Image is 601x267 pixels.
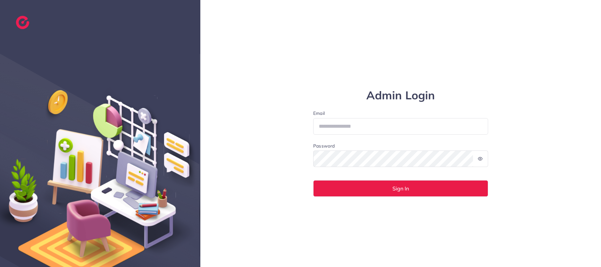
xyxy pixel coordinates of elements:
[392,186,409,191] span: Sign In
[16,16,29,29] img: logo
[313,89,488,102] h1: Admin Login
[313,180,488,197] button: Sign In
[313,110,488,117] label: Email
[313,143,335,149] label: Password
